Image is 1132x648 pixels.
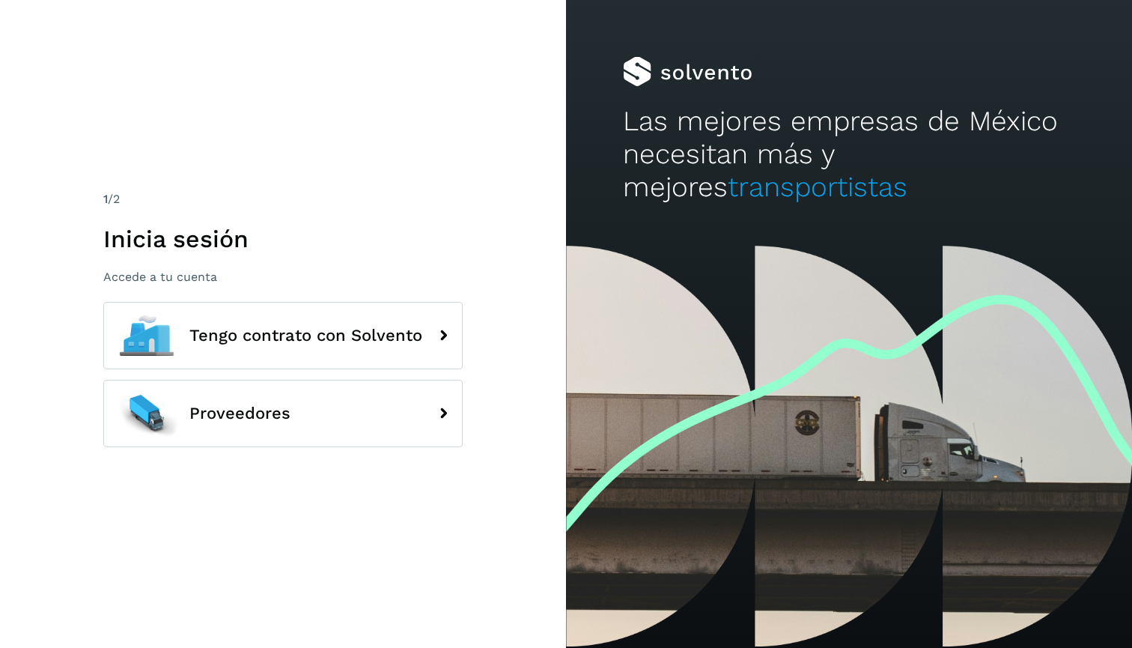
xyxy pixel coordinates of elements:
div: /2 [103,190,463,208]
span: Proveedores [189,405,290,423]
p: Accede a tu cuenta [103,270,463,284]
h2: Las mejores empresas de México necesitan más y mejores [623,105,1076,205]
span: transportistas [728,171,907,203]
h1: Inicia sesión [103,225,463,253]
button: Proveedores [103,380,463,447]
span: 1 [103,192,108,206]
span: Tengo contrato con Solvento [189,327,422,345]
button: Tengo contrato con Solvento [103,302,463,369]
